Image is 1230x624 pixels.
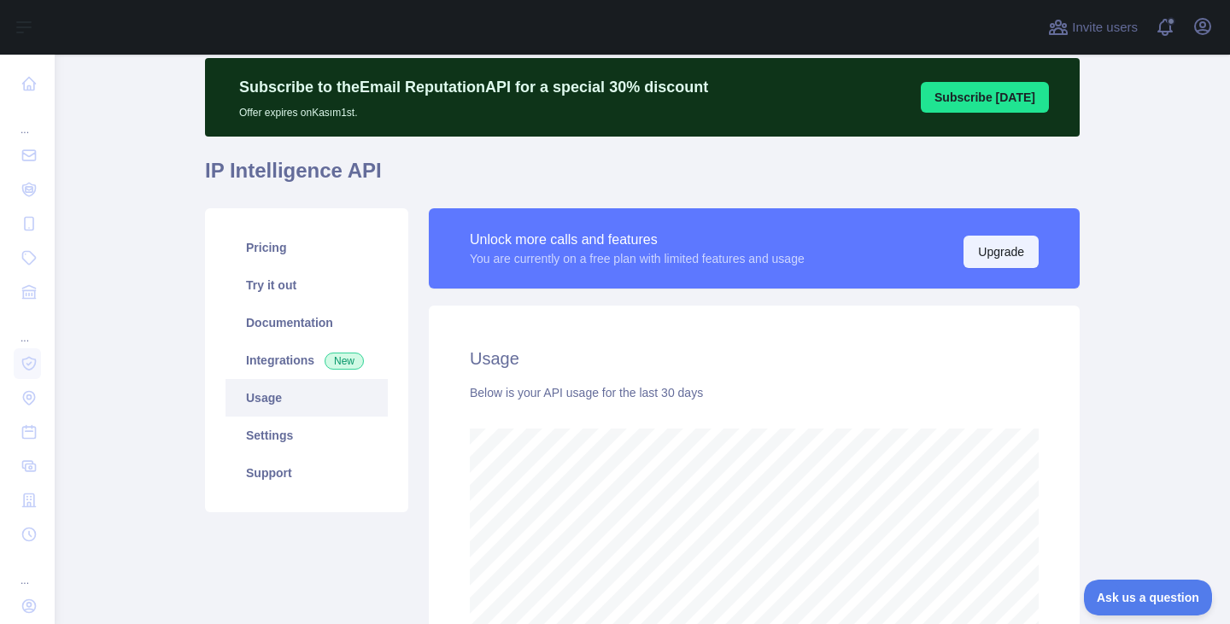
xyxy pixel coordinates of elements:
[470,347,1039,370] h2: Usage
[239,75,708,99] p: Subscribe to the Email Reputation API for a special 30 % discount
[963,236,1039,268] button: Upgrade
[14,311,41,345] div: ...
[225,379,388,417] a: Usage
[921,82,1049,113] button: Subscribe [DATE]
[225,454,388,492] a: Support
[1072,18,1138,38] span: Invite users
[1084,580,1213,615] iframe: Toggle Customer Support
[239,99,708,120] p: Offer expires on Kasım 1st.
[14,553,41,587] div: ...
[225,304,388,341] a: Documentation
[470,384,1039,401] div: Below is your API usage for the last 30 days
[225,341,388,379] a: Integrations New
[225,266,388,304] a: Try it out
[1045,14,1141,41] button: Invite users
[470,250,805,267] div: You are currently on a free plan with limited features and usage
[225,417,388,454] a: Settings
[325,353,364,370] span: New
[225,229,388,266] a: Pricing
[470,230,805,250] div: Unlock more calls and features
[14,102,41,137] div: ...
[205,157,1080,198] h1: IP Intelligence API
